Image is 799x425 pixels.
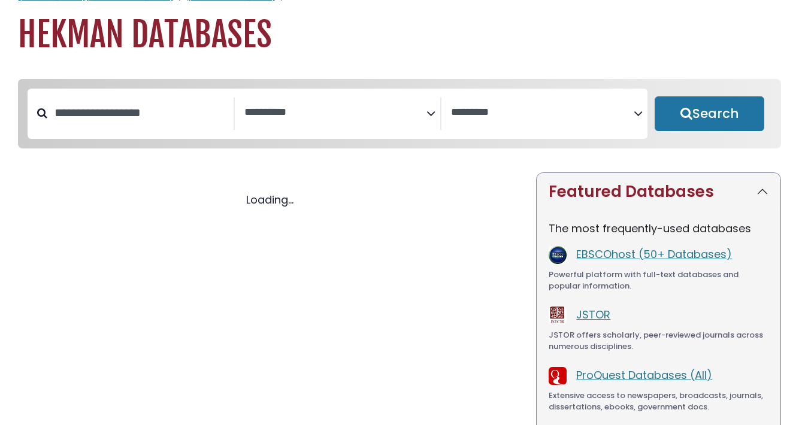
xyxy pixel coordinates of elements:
[549,329,768,353] div: JSTOR offers scholarly, peer-reviewed journals across numerous disciplines.
[18,192,522,208] div: Loading...
[47,103,234,123] input: Search database by title or keyword
[549,269,768,292] div: Powerful platform with full-text databases and popular information.
[537,173,780,211] button: Featured Databases
[451,107,634,119] textarea: Search
[18,15,781,55] h1: Hekman Databases
[549,220,768,236] p: The most frequently-used databases
[549,390,768,413] div: Extensive access to newspapers, broadcasts, journals, dissertations, ebooks, government docs.
[244,107,427,119] textarea: Search
[576,307,610,322] a: JSTOR
[655,96,764,131] button: Submit for Search Results
[576,247,732,262] a: EBSCOhost (50+ Databases)
[576,368,712,382] a: ProQuest Databases (All)
[18,79,781,148] nav: Search filters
